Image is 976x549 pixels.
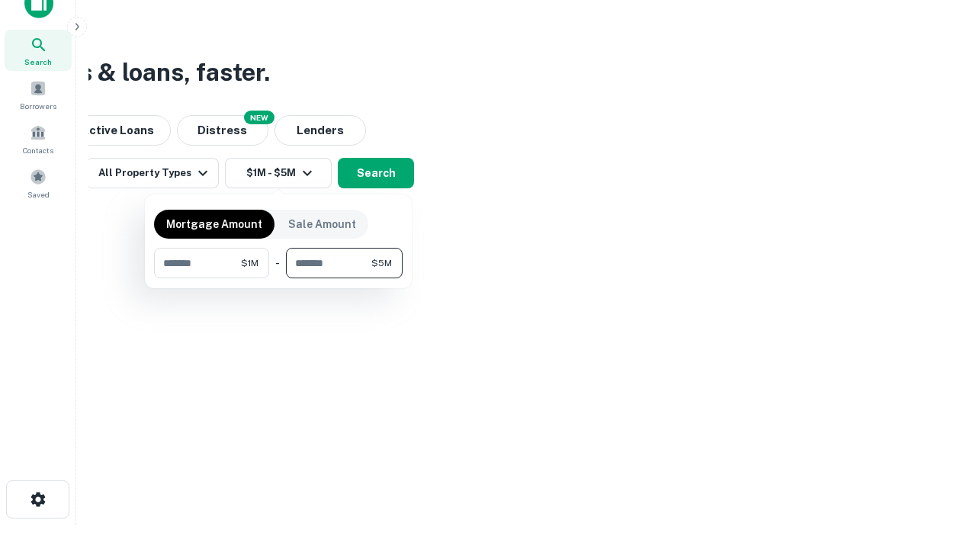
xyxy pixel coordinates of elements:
[241,256,258,270] span: $1M
[288,216,356,233] p: Sale Amount
[166,216,262,233] p: Mortgage Amount
[371,256,392,270] span: $5M
[900,427,976,500] iframe: Chat Widget
[275,248,280,278] div: -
